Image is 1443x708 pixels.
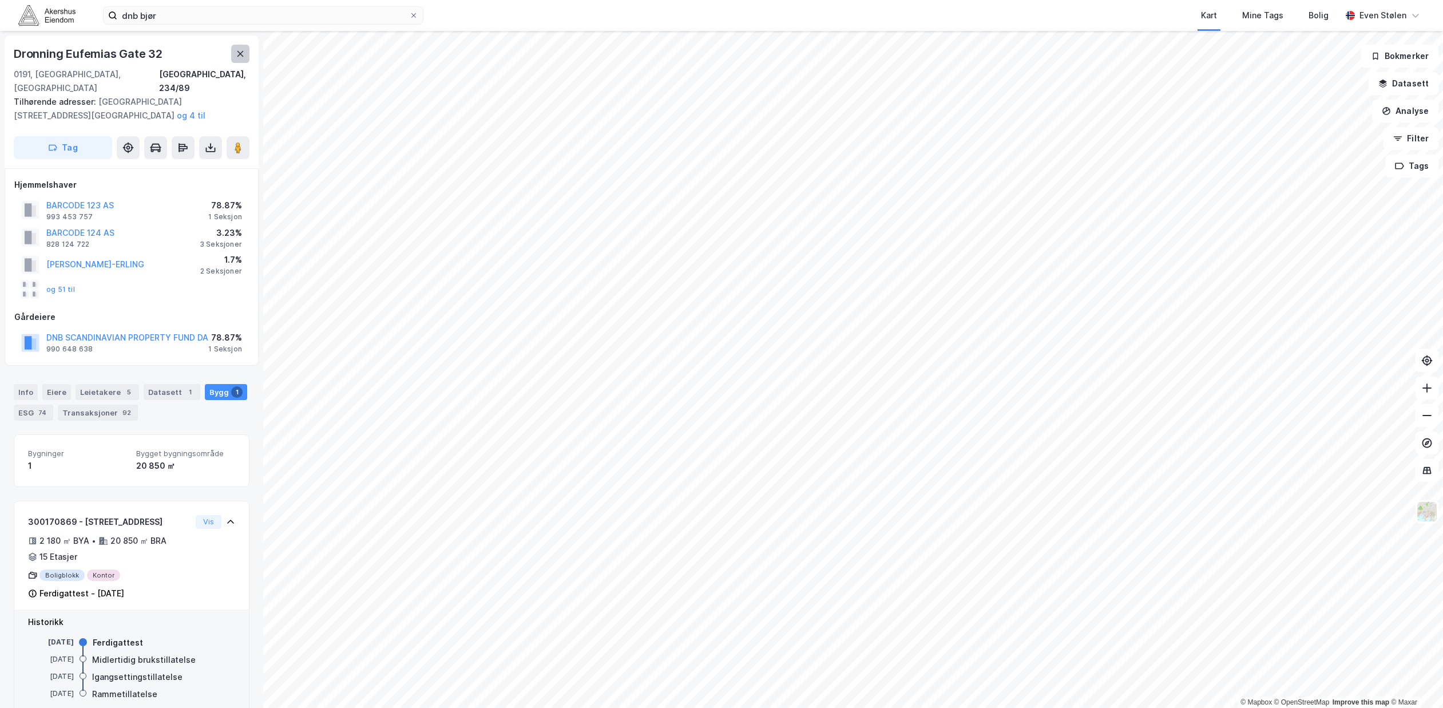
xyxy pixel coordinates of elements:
div: [DATE] [28,654,74,665]
div: Ferdigattest [93,636,143,650]
div: 1 [28,459,127,473]
a: Improve this map [1333,698,1389,706]
span: Bygget bygningsområde [136,449,235,458]
div: 990 648 638 [46,345,93,354]
div: • [92,536,96,545]
div: ESG [14,405,53,421]
button: Vis [196,515,221,529]
div: 993 453 757 [46,212,93,222]
div: Bygg [205,384,247,400]
div: 1.7% [200,253,242,267]
div: [DATE] [28,637,74,647]
div: [DATE] [28,671,74,682]
span: Bygninger [28,449,127,458]
div: 20 850 ㎡ [136,459,235,473]
div: Even Stølen [1359,9,1406,22]
img: Z [1416,501,1438,523]
input: Søk på adresse, matrikkel, gårdeiere, leietakere eller personer [117,7,409,24]
div: Mine Tags [1242,9,1283,22]
div: [GEOGRAPHIC_DATA], 234/89 [159,68,249,95]
div: 0191, [GEOGRAPHIC_DATA], [GEOGRAPHIC_DATA] [14,68,159,95]
button: Analyse [1372,100,1438,122]
div: Bolig [1309,9,1329,22]
div: 78.87% [208,199,242,212]
div: Midlertidig brukstillatelse [92,653,196,667]
button: Tag [14,136,112,159]
div: Igangsettingstillatelse [92,670,183,684]
div: 1 Seksjon [208,212,242,222]
div: 20 850 ㎡ BRA [110,534,166,548]
div: [GEOGRAPHIC_DATA][STREET_ADDRESS][GEOGRAPHIC_DATA] [14,95,240,122]
div: Eiere [42,384,71,400]
div: 1 Seksjon [208,345,242,354]
a: OpenStreetMap [1274,698,1330,706]
a: Mapbox [1240,698,1272,706]
iframe: Chat Widget [1386,653,1443,708]
div: Info [14,384,38,400]
button: Tags [1385,155,1438,177]
button: Datasett [1369,72,1438,95]
div: Hjemmelshaver [14,178,249,192]
div: Leietakere [76,384,139,400]
div: Dronning Eufemias Gate 32 [14,45,165,63]
div: 3.23% [200,226,242,240]
div: 92 [120,407,133,418]
div: 5 [123,386,134,398]
div: 2 Seksjoner [200,267,242,276]
div: 78.87% [208,331,242,345]
div: Kart [1201,9,1217,22]
div: Transaksjoner [58,405,138,421]
span: Tilhørende adresser: [14,97,98,106]
div: [DATE] [28,689,74,699]
div: Datasett [144,384,200,400]
div: Kontrollprogram for chat [1386,653,1443,708]
div: 3 Seksjoner [200,240,242,249]
div: 74 [36,407,49,418]
button: Filter [1383,127,1438,150]
div: 300170869 - [STREET_ADDRESS] [28,515,191,529]
div: 2 180 ㎡ BYA [39,534,89,548]
div: Ferdigattest - [DATE] [39,587,124,600]
div: 1 [231,386,243,398]
div: 1 [184,386,196,398]
button: Bokmerker [1361,45,1438,68]
div: 828 124 722 [46,240,89,249]
div: Gårdeiere [14,310,249,324]
div: Historikk [28,615,235,629]
div: 15 Etasjer [39,550,77,564]
img: akershus-eiendom-logo.9091f326c980b4bce74ccdd9f866810c.svg [18,5,76,25]
div: Rammetillatelse [92,687,157,701]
